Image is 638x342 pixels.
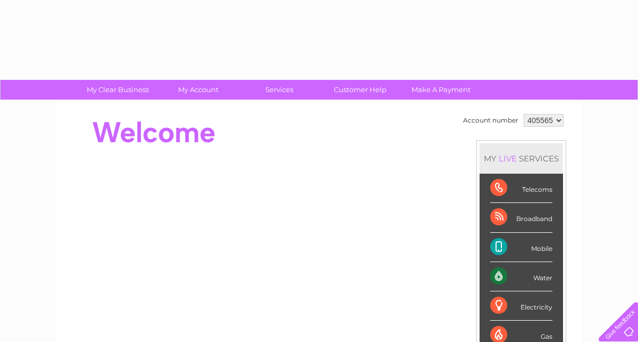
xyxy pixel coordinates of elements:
div: Electricity [490,291,552,321]
a: My Clear Business [74,80,162,100]
a: Customer Help [316,80,404,100]
div: Water [490,262,552,291]
a: Make A Payment [397,80,485,100]
div: LIVE [497,153,519,164]
div: Broadband [490,203,552,232]
a: Services [236,80,323,100]
div: MY SERVICES [480,143,563,174]
td: Account number [460,111,521,129]
a: My Account [155,80,242,100]
div: Telecoms [490,174,552,203]
div: Mobile [490,233,552,262]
